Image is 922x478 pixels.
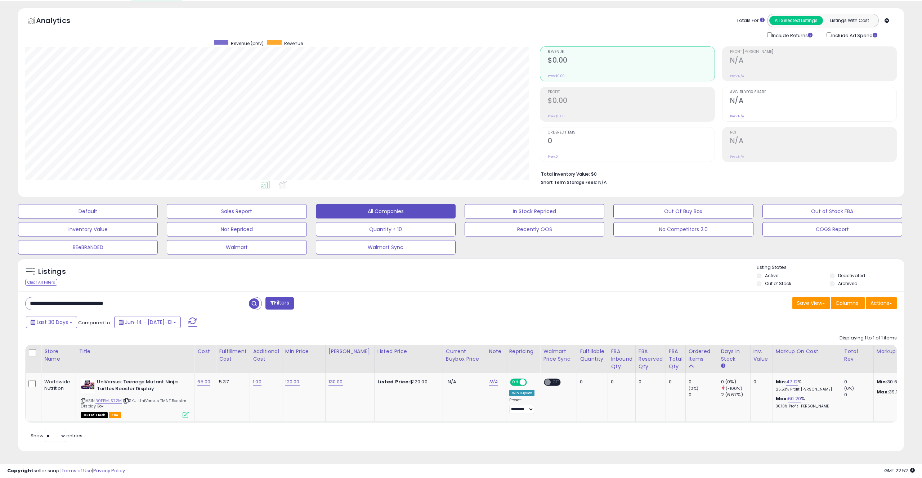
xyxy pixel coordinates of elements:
div: Repricing [509,348,537,355]
div: Store Name [44,348,73,363]
img: 41Aipe+9FVL._SL40_.jpg [81,379,95,393]
label: Active [765,272,778,279]
button: Out of Stock FBA [762,204,902,218]
div: 0 [753,379,767,385]
span: Profit [PERSON_NAME] [730,50,896,54]
span: All listings that are currently out of stock and unavailable for purchase on Amazon [81,412,108,418]
button: Listings With Cost [823,16,876,25]
span: | SKU: UniVersus TMNT Booster Display Box [81,398,186,409]
button: In Stock Repriced [465,204,604,218]
a: 47.12 [786,378,798,385]
div: 5.37 [219,379,244,385]
span: Jun-14 - [DATE]-13 [125,319,172,326]
div: $120.00 [377,379,437,385]
button: Not Repriced [167,222,306,236]
span: Ordered Items [548,131,714,135]
button: Default [18,204,158,218]
div: Markup on Cost [776,348,838,355]
li: $0 [541,169,891,178]
p: Listing States: [757,264,904,271]
button: BEeBRANDED [18,240,158,254]
div: Displaying 1 to 1 of 1 items [840,335,897,342]
div: 0 [689,379,718,385]
div: 0 [639,379,660,385]
a: 65.00 [197,378,210,385]
span: Compared to: [78,319,111,326]
span: Profit [548,90,714,94]
span: Revenue [284,40,303,46]
b: Listed Price: [377,378,410,385]
span: Columns [836,299,858,307]
div: % [776,396,836,409]
div: Min Price [285,348,322,355]
div: Additional Cost [253,348,279,363]
div: Current Buybox Price [446,348,483,363]
div: FBA Reserved Qty [639,348,663,370]
h2: N/A [730,56,896,66]
div: Fulfillment Cost [219,348,247,363]
button: Walmart Sync [316,240,456,254]
label: Deactivated [838,272,865,279]
a: Terms of Use [62,467,92,474]
a: B0FBMJS72M [95,398,122,404]
button: Recently OOS [465,222,604,236]
button: Save View [792,297,830,309]
small: (0%) [689,385,699,391]
button: Jun-14 - [DATE]-13 [114,316,181,328]
label: Out of Stock [765,280,791,287]
strong: Copyright [7,467,33,474]
small: Prev: 0 [548,154,558,159]
b: Total Inventory Value: [541,171,590,177]
div: Cost [197,348,213,355]
th: The percentage added to the cost of goods (COGS) that forms the calculator for Min & Max prices. [773,345,841,373]
a: Privacy Policy [93,467,125,474]
small: Prev: N/A [730,114,744,118]
button: Sales Report [167,204,306,218]
div: Include Ad Spend [821,31,889,39]
a: 120.00 [285,378,300,385]
small: Prev: $0.00 [548,114,565,118]
button: No Competitors 2.0 [613,222,753,236]
span: ON [511,379,520,385]
span: Revenue [548,50,714,54]
small: Prev: N/A [730,154,744,159]
div: 2 (6.67%) [721,392,750,398]
div: Preset: [509,398,535,414]
button: Inventory Value [18,222,158,236]
b: Short Term Storage Fees: [541,179,597,185]
button: COGS Report [762,222,902,236]
p: 30.10% Profit [PERSON_NAME] [776,404,836,409]
div: [PERSON_NAME] [328,348,371,355]
div: Title [79,348,191,355]
h2: 0 [548,137,714,146]
div: Inv. value [753,348,770,363]
a: 60.20 [788,395,801,402]
div: % [776,379,836,392]
div: Totals For [737,17,765,24]
button: Columns [831,297,865,309]
button: All Companies [316,204,456,218]
strong: Max: [877,388,889,395]
b: Max: [776,395,788,402]
div: Ordered Items [689,348,715,363]
small: Prev: $0.00 [548,74,565,78]
div: Include Returns [762,31,821,39]
button: Filters [265,297,294,310]
span: Avg. Buybox Share [730,90,896,94]
button: Out Of Buy Box [613,204,753,218]
span: ROI [730,131,896,135]
div: 0 [669,379,680,385]
h2: N/A [730,96,896,106]
strong: Min: [877,378,887,385]
div: Note [489,348,503,355]
span: N/A [448,378,456,385]
small: Days In Stock. [721,363,725,369]
div: 0 [844,392,873,398]
div: Fulfillable Quantity [580,348,605,363]
span: Show: entries [31,432,82,439]
span: N/A [598,179,607,186]
div: 0 [580,379,602,385]
button: All Selected Listings [769,16,823,25]
div: Clear All Filters [25,279,57,286]
div: 0 [611,379,630,385]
